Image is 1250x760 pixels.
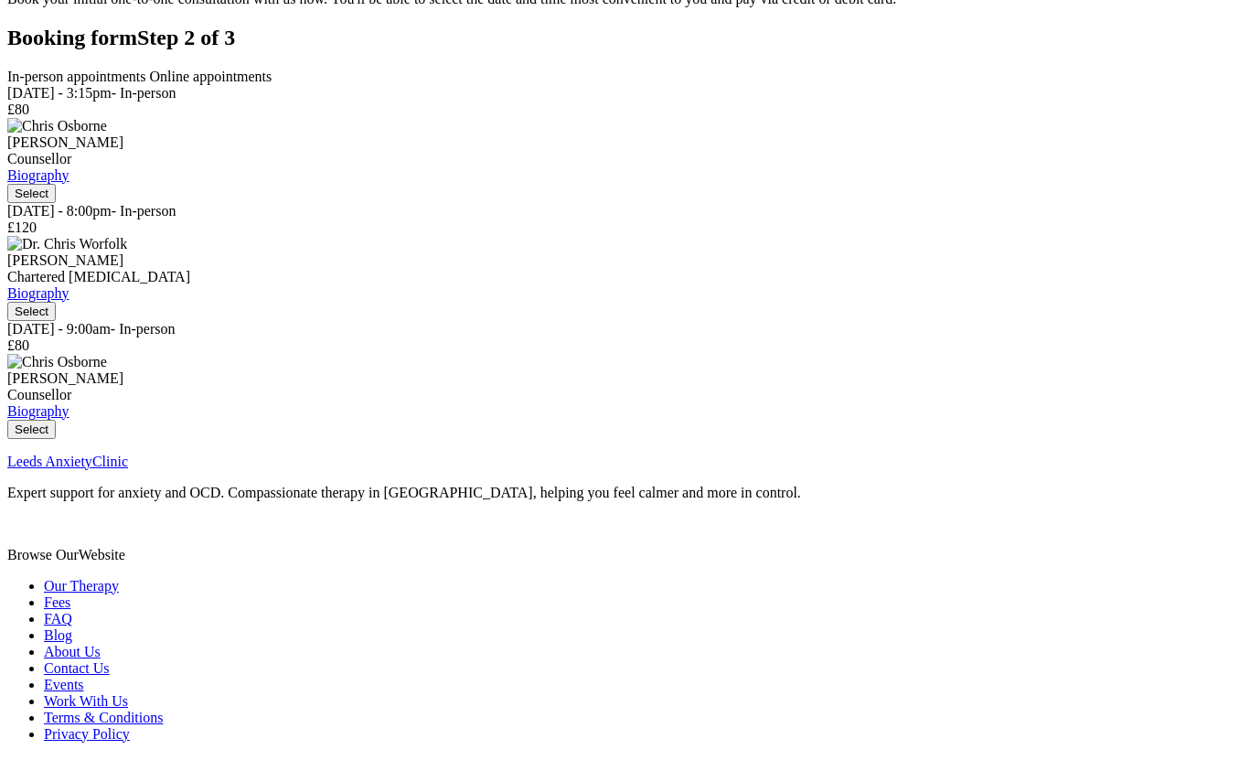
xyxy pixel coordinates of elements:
[44,611,72,626] a: FAQ
[7,321,1243,337] div: [DATE] - 9:00am
[7,203,1243,219] div: [DATE] - 8:00pm
[7,102,1243,118] div: £80
[112,85,176,101] span: - In-person
[7,118,107,134] img: Chris Osborne
[7,420,56,439] button: Select Fri 10 Oct 9:00am in-person
[7,69,146,84] span: In-person appointments
[44,677,84,692] a: Events
[7,285,69,301] a: Biography
[7,184,56,203] button: Select Thu 9 Oct 3:15pm in-person
[44,726,130,742] a: Privacy Policy
[112,203,176,219] span: - In-person
[7,252,1243,302] div: [PERSON_NAME] Chartered [MEDICAL_DATA]
[44,627,72,643] a: Blog
[7,354,107,370] img: Chris Osborne
[7,337,1243,354] div: £80
[44,594,70,610] a: Fees
[111,321,176,337] span: - In-person
[44,693,128,709] a: Work With Us
[7,485,1243,501] p: Expert support for anxiety and OCD. Compassionate therapy in [GEOGRAPHIC_DATA], helping you feel ...
[7,454,128,469] a: Leeds AnxietyClinic
[7,547,79,562] span: Browse Our
[137,26,235,49] span: Step 2 of 3
[44,578,119,594] a: Our Therapy
[7,167,69,183] a: Biography
[7,302,56,321] button: Select Thu 9 Oct 8:00pm in-person
[7,26,1243,50] h2: Booking form
[7,547,1243,563] p: Website
[44,660,110,676] a: Contact Us
[44,644,101,659] a: About Us
[7,134,1243,184] div: [PERSON_NAME] Counsellor
[7,403,69,419] a: Biography
[7,85,1243,102] div: [DATE] - 3:15pm
[7,370,1243,420] div: [PERSON_NAME] Counsellor
[44,710,163,725] a: Terms & Conditions
[7,236,127,252] img: Dr. Chris Worfolk
[92,454,128,469] span: Clinic
[7,219,1243,236] div: £120
[150,69,272,84] span: Online appointments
